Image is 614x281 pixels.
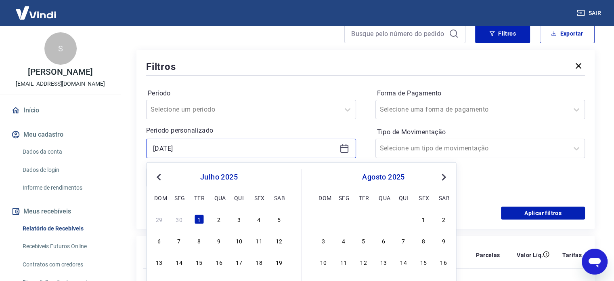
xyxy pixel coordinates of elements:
div: Choose segunda-feira, 7 de julho de 2025 [174,236,184,245]
iframe: Botão para abrir a janela de mensagens [582,249,608,275]
div: sex [419,193,428,203]
button: Meu cadastro [10,126,111,144]
div: S [44,32,77,65]
div: Choose terça-feira, 8 de julho de 2025 [194,236,204,245]
div: dom [319,193,328,203]
div: Choose terça-feira, 15 de julho de 2025 [194,258,204,267]
div: Choose quinta-feira, 7 de agosto de 2025 [399,236,409,245]
button: Meus recebíveis [10,203,111,220]
div: Choose sexta-feira, 15 de agosto de 2025 [419,258,428,267]
div: dom [154,193,164,203]
div: Choose sábado, 19 de julho de 2025 [274,258,284,267]
div: sex [254,193,264,203]
button: Previous Month [154,172,163,182]
div: Choose quarta-feira, 9 de julho de 2025 [214,236,224,245]
div: Choose quinta-feira, 3 de julho de 2025 [234,214,244,224]
div: Choose sexta-feira, 18 de julho de 2025 [254,258,264,267]
div: Choose domingo, 10 de agosto de 2025 [319,258,328,267]
div: Choose quarta-feira, 13 de agosto de 2025 [379,258,388,267]
div: Choose sábado, 5 de julho de 2025 [274,214,284,224]
div: ter [358,193,368,203]
div: Choose domingo, 27 de julho de 2025 [319,214,328,224]
div: Choose terça-feira, 5 de agosto de 2025 [358,236,368,245]
div: Choose sexta-feira, 1 de agosto de 2025 [419,214,428,224]
div: Choose domingo, 6 de julho de 2025 [154,236,164,245]
div: Choose quarta-feira, 2 de julho de 2025 [214,214,224,224]
div: qua [214,193,224,203]
a: Recebíveis Futuros Online [19,238,111,255]
div: Choose segunda-feira, 14 de julho de 2025 [174,258,184,267]
div: Choose terça-feira, 29 de julho de 2025 [358,214,368,224]
p: Parcelas [476,251,500,259]
div: Choose sexta-feira, 8 de agosto de 2025 [419,236,428,245]
p: Valor Líq. [517,251,543,259]
div: Choose sábado, 2 de agosto de 2025 [439,214,448,224]
button: Next Month [439,172,448,182]
div: qui [234,193,244,203]
label: Forma de Pagamento [377,89,584,98]
p: Período personalizado [146,126,356,135]
div: Choose segunda-feira, 28 de julho de 2025 [339,214,348,224]
div: Choose quinta-feira, 10 de julho de 2025 [234,236,244,245]
p: [EMAIL_ADDRESS][DOMAIN_NAME] [16,80,105,88]
div: Choose quinta-feira, 31 de julho de 2025 [399,214,409,224]
div: Choose quarta-feira, 30 de julho de 2025 [379,214,388,224]
div: agosto 2025 [318,172,450,182]
div: Choose sábado, 9 de agosto de 2025 [439,236,448,245]
div: qua [379,193,388,203]
button: Sair [575,6,604,21]
input: Data inicial [153,142,336,154]
div: Choose segunda-feira, 4 de agosto de 2025 [339,236,348,245]
div: Choose sábado, 12 de julho de 2025 [274,236,284,245]
div: Choose quinta-feira, 14 de agosto de 2025 [399,258,409,267]
label: Tipo de Movimentação [377,127,584,137]
a: Dados da conta [19,144,111,160]
div: Choose segunda-feira, 30 de junho de 2025 [174,214,184,224]
a: Dados de login [19,162,111,178]
div: Choose quarta-feira, 16 de julho de 2025 [214,258,224,267]
div: Choose sábado, 16 de agosto de 2025 [439,258,448,267]
button: Filtros [475,24,530,43]
a: Informe de rendimentos [19,180,111,196]
p: Tarifas [562,251,582,259]
div: ter [194,193,204,203]
div: Choose domingo, 29 de junho de 2025 [154,214,164,224]
a: Contratos com credores [19,256,111,273]
div: Choose domingo, 3 de agosto de 2025 [319,236,328,245]
a: Início [10,101,111,119]
button: Aplicar filtros [501,207,585,220]
h5: Filtros [146,60,176,73]
div: qui [399,193,409,203]
div: Choose segunda-feira, 11 de agosto de 2025 [339,258,348,267]
div: sab [274,193,284,203]
button: Exportar [540,24,595,43]
div: Choose sexta-feira, 11 de julho de 2025 [254,236,264,245]
div: julho 2025 [153,172,285,182]
div: Choose domingo, 13 de julho de 2025 [154,258,164,267]
div: Choose quinta-feira, 17 de julho de 2025 [234,258,244,267]
img: Vindi [10,0,62,25]
div: Choose terça-feira, 12 de agosto de 2025 [358,258,368,267]
div: Choose terça-feira, 1 de julho de 2025 [194,214,204,224]
div: seg [174,193,184,203]
div: sab [439,193,448,203]
input: Busque pelo número do pedido [351,27,446,40]
div: Choose sexta-feira, 4 de julho de 2025 [254,214,264,224]
p: [PERSON_NAME] [28,68,92,76]
a: Relatório de Recebíveis [19,220,111,237]
div: seg [339,193,348,203]
div: Choose quarta-feira, 6 de agosto de 2025 [379,236,388,245]
label: Período [148,89,354,98]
